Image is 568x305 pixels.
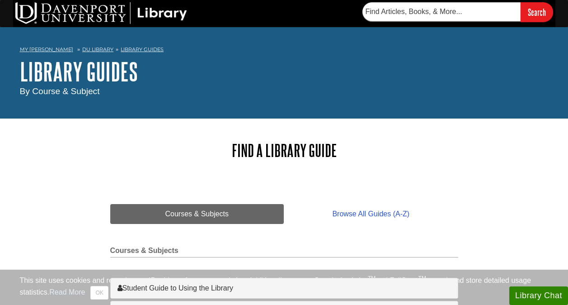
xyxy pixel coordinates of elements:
[15,2,187,24] img: DU Library
[110,141,458,160] h2: Find a Library Guide
[82,46,113,52] a: DU Library
[509,286,568,305] button: Library Chat
[110,247,458,257] h2: Courses & Subjects
[121,46,164,52] a: Library Guides
[20,43,549,58] nav: breadcrumb
[362,2,553,22] form: Searches DU Library's articles, books, and more
[90,286,108,300] button: Close
[521,2,553,22] input: Search
[117,283,451,294] a: Student Guide to Using the Library
[49,288,85,296] a: Read More
[20,275,549,300] div: This site uses cookies and records your IP address for usage statistics. Additionally, we use Goo...
[362,2,521,21] input: Find Articles, Books, & More...
[20,85,549,98] div: By Course & Subject
[284,204,458,224] a: Browse All Guides (A-Z)
[110,204,284,224] a: Courses & Subjects
[20,46,73,53] a: My [PERSON_NAME]
[20,58,549,85] h1: Library Guides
